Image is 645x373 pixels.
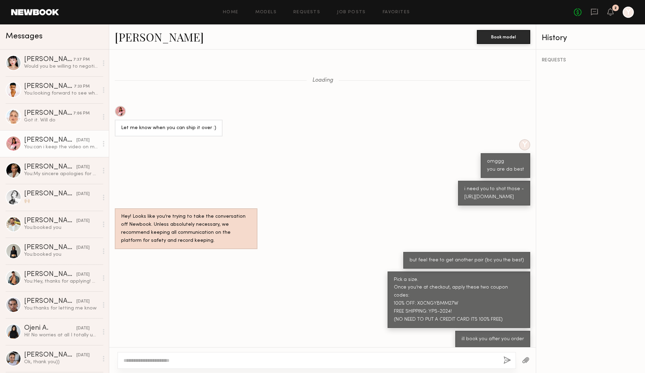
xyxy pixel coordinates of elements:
[24,251,98,258] div: You: booked you
[464,185,524,201] div: i need you to shot those - [URL][DOMAIN_NAME]
[614,6,617,10] div: 2
[24,56,73,63] div: [PERSON_NAME]
[462,335,524,343] div: ill book you after you order
[24,359,98,365] div: Ok, thank you))
[115,29,204,44] a: [PERSON_NAME]
[24,244,76,251] div: [PERSON_NAME]
[223,10,239,15] a: Home
[24,63,98,70] div: Would you be willing to negotiate $200 for this project ?
[76,218,90,224] div: [DATE]
[24,164,76,171] div: [PERSON_NAME]
[383,10,410,15] a: Favorites
[394,276,524,324] div: Pick a size. Once you’re at checkout, apply these two coupon codes: 100% OFF: X0CNGYBMM27W FREE S...
[477,33,530,39] a: Book model
[121,213,251,245] div: Hey! Looks like you’re trying to take the conversation off Newbook. Unless absolutely necessary, ...
[24,305,98,312] div: You: thanks for letting me know
[24,110,73,117] div: [PERSON_NAME]
[24,171,98,177] div: You: My sincere apologies for my outrageously late response! Would you still like to work together?
[24,137,76,144] div: [PERSON_NAME]
[121,124,216,132] div: Let me know when you can ship it over :)
[76,164,90,171] div: [DATE]
[24,278,98,285] div: You: Hey, thanks for applying! We think you’re going to be a great fit. Just want to make sure yo...
[623,7,634,18] a: Y
[76,298,90,305] div: [DATE]
[24,332,98,338] div: Hi! No worries at all I totally understand :) yes I’m still open to working together!
[76,245,90,251] div: [DATE]
[24,271,76,278] div: [PERSON_NAME]
[24,325,76,332] div: Ojeni A.
[24,217,76,224] div: [PERSON_NAME]
[477,30,530,44] button: Book model
[24,352,76,359] div: [PERSON_NAME]
[542,34,639,42] div: History
[312,77,333,83] span: Loading
[76,352,90,359] div: [DATE]
[73,57,90,63] div: 7:37 PM
[255,10,277,15] a: Models
[337,10,366,15] a: Job Posts
[24,191,76,197] div: [PERSON_NAME]
[410,256,524,264] div: but feel free to get another pair (bc you the best)
[24,90,98,97] div: You: looking forward to see what you creates
[24,298,76,305] div: [PERSON_NAME]
[542,58,639,63] div: REQUESTS
[24,144,98,150] div: You: can i keep the video on my iinstagram feed though ?
[24,197,98,204] div: 🙌🏼
[487,158,524,174] div: omggg you are da best
[6,32,43,40] span: Messages
[73,110,90,117] div: 7:06 PM
[24,83,74,90] div: [PERSON_NAME]
[293,10,320,15] a: Requests
[76,271,90,278] div: [DATE]
[76,325,90,332] div: [DATE]
[24,117,98,124] div: Got it. Will do
[76,137,90,144] div: [DATE]
[76,191,90,197] div: [DATE]
[74,83,90,90] div: 7:33 PM
[24,224,98,231] div: You: booked you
